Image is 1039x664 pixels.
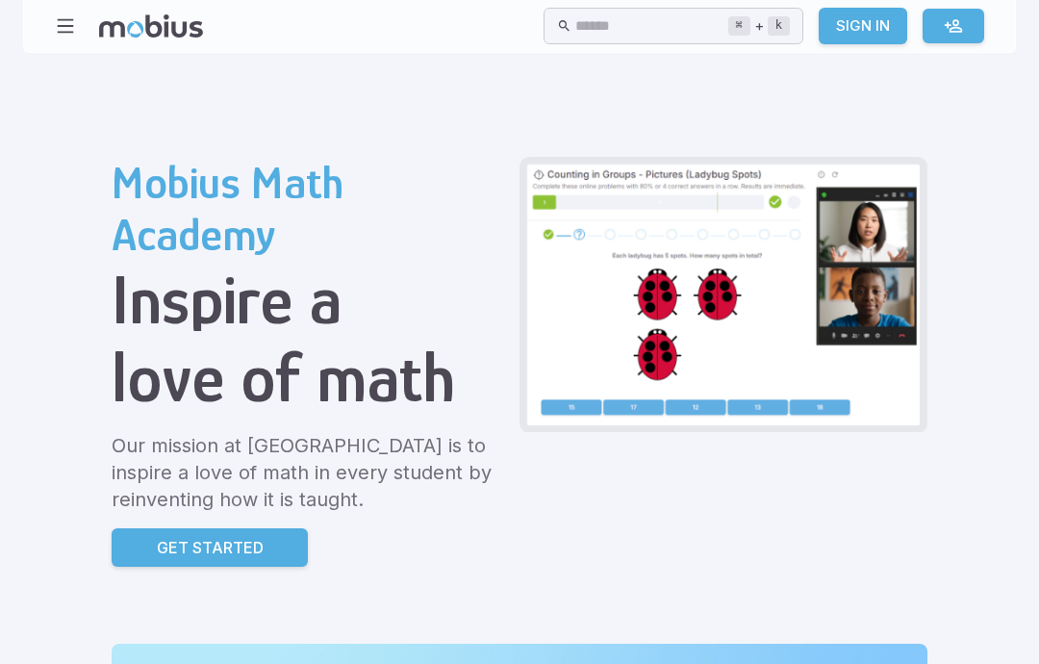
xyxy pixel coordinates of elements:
[768,16,790,36] kbd: k
[112,157,504,261] h2: Mobius Math Academy
[157,536,264,559] p: Get Started
[527,165,920,425] img: Grade 2 Class
[112,339,504,417] h1: love of math
[112,261,504,339] h1: Inspire a
[112,432,504,513] p: Our mission at [GEOGRAPHIC_DATA] is to inspire a love of math in every student by reinventing how...
[728,16,750,36] kbd: ⌘
[112,528,308,567] a: Get Started
[819,8,907,44] a: Sign In
[728,14,790,38] div: +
